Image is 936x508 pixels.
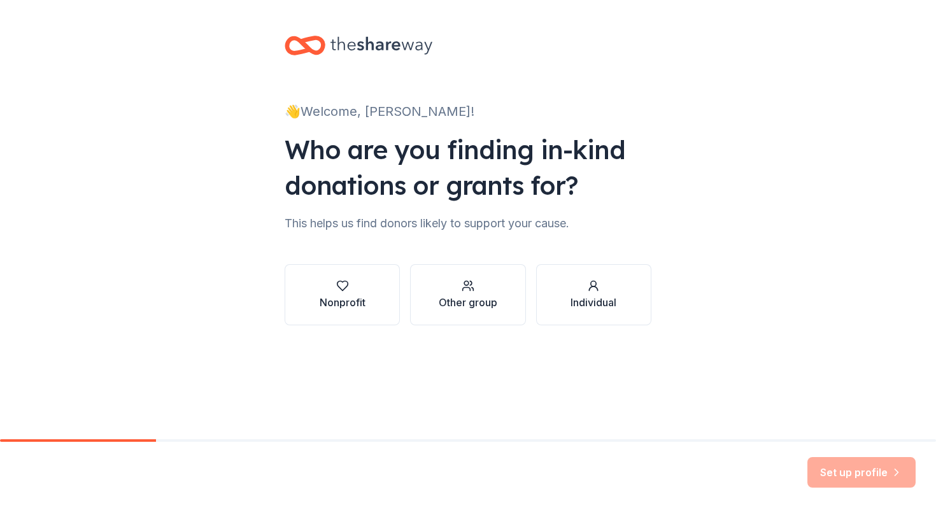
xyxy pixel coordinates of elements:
div: Individual [571,295,616,310]
div: This helps us find donors likely to support your cause. [285,213,651,234]
div: 👋 Welcome, [PERSON_NAME]! [285,101,651,122]
div: Other group [439,295,497,310]
button: Individual [536,264,651,325]
div: Nonprofit [320,295,365,310]
button: Nonprofit [285,264,400,325]
button: Other group [410,264,525,325]
div: Who are you finding in-kind donations or grants for? [285,132,651,203]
